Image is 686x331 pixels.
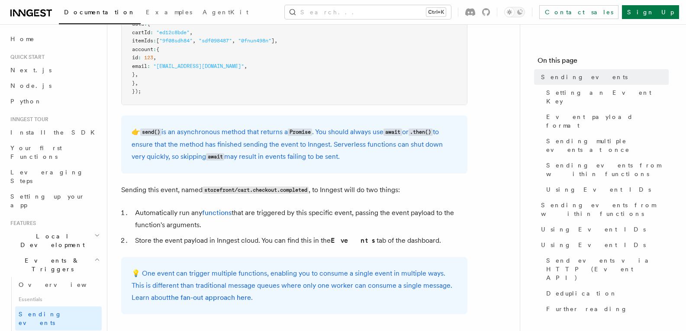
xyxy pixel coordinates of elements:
[10,193,85,209] span: Setting up your app
[132,55,138,61] span: id
[144,55,153,61] span: 123
[121,184,467,196] p: Sending this event, named , to Inngest will do two things:
[193,38,196,44] span: ,
[543,157,669,182] a: Sending events from within functions
[10,35,35,43] span: Home
[546,161,669,178] span: Sending events from within functions
[199,38,232,44] span: "sdf098487"
[153,38,156,44] span: :
[132,235,467,247] li: Store the event payload in Inngest cloud. You can find this in the tab of the dashboard.
[285,5,451,19] button: Search...Ctrl+K
[132,71,135,77] span: }
[138,55,141,61] span: :
[132,207,467,231] li: Automatically run any that are triggered by this specific event, passing the event payload to the...
[538,222,669,237] a: Using Event IDs
[153,63,244,69] span: "[EMAIL_ADDRESS][DOMAIN_NAME]"
[546,112,669,130] span: Event payload format
[150,29,153,35] span: :
[132,46,153,52] span: account
[132,126,457,163] p: 👉 is an asynchronous method that returns a . You should always use or to ensure that the method h...
[203,186,309,194] code: storefront/cart.checkout.completed
[156,29,190,35] span: "ed12c8bde"
[622,5,679,19] a: Sign Up
[546,137,669,154] span: Sending multiple events at once
[10,129,100,136] span: Install the SDK
[383,129,402,136] code: await
[10,145,62,160] span: Your first Functions
[132,29,150,35] span: cartId
[132,38,153,44] span: itemIds
[543,133,669,157] a: Sending multiple events at once
[7,78,102,93] a: Node.js
[538,55,669,69] h4: On this page
[238,38,271,44] span: "0fnun498n"
[59,3,141,24] a: Documentation
[7,164,102,189] a: Leveraging Steps
[546,305,628,313] span: Further reading
[153,46,156,52] span: :
[538,69,669,85] a: Sending events
[541,241,646,249] span: Using Event IDs
[538,197,669,222] a: Sending events from within functions
[10,67,52,74] span: Next.js
[19,281,108,288] span: Overview
[7,31,102,47] a: Home
[539,5,618,19] a: Contact sales
[203,9,248,16] span: AgentKit
[10,169,84,184] span: Leveraging Steps
[7,228,102,253] button: Local Development
[426,8,446,16] kbd: Ctrl+K
[288,129,312,136] code: Promise
[132,63,147,69] span: email
[146,9,192,16] span: Examples
[543,182,669,197] a: Using Event IDs
[64,9,135,16] span: Documentation
[168,293,251,302] a: the fan-out approach here
[197,3,254,23] a: AgentKit
[156,46,159,52] span: {
[331,236,377,244] strong: Events
[543,253,669,286] a: Send events via HTTP (Event API)
[271,38,274,44] span: ]
[156,38,159,44] span: [
[546,289,617,298] span: Deduplication
[135,80,138,86] span: ,
[15,306,102,331] a: Sending events
[147,63,150,69] span: :
[15,277,102,292] a: Overview
[7,189,102,213] a: Setting up your app
[140,129,161,136] code: send()
[15,292,102,306] span: Essentials
[543,286,669,301] a: Deduplication
[7,140,102,164] a: Your first Functions
[132,80,135,86] span: }
[504,7,525,17] button: Toggle dark mode
[7,54,45,61] span: Quick start
[546,185,651,194] span: Using Event IDs
[541,225,646,234] span: Using Event IDs
[190,29,193,35] span: ,
[7,232,94,249] span: Local Development
[546,88,669,106] span: Setting an Event Key
[538,237,669,253] a: Using Event IDs
[543,301,669,317] a: Further reading
[7,116,48,123] span: Inngest tour
[546,256,669,282] span: Send events via HTTP (Event API)
[543,109,669,133] a: Event payload format
[135,71,138,77] span: ,
[10,82,52,89] span: Node.js
[232,38,235,44] span: ,
[244,63,247,69] span: ,
[132,267,457,304] p: 💡 One event can trigger multiple functions, enabling you to consume a single event in multiple wa...
[7,256,94,273] span: Events & Triggers
[7,62,102,78] a: Next.js
[206,153,224,161] code: await
[7,253,102,277] button: Events & Triggers
[7,93,102,109] a: Python
[7,220,36,227] span: Features
[202,209,232,217] a: functions
[543,85,669,109] a: Setting an Event Key
[141,3,197,23] a: Examples
[541,73,628,81] span: Sending events
[19,311,62,326] span: Sending events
